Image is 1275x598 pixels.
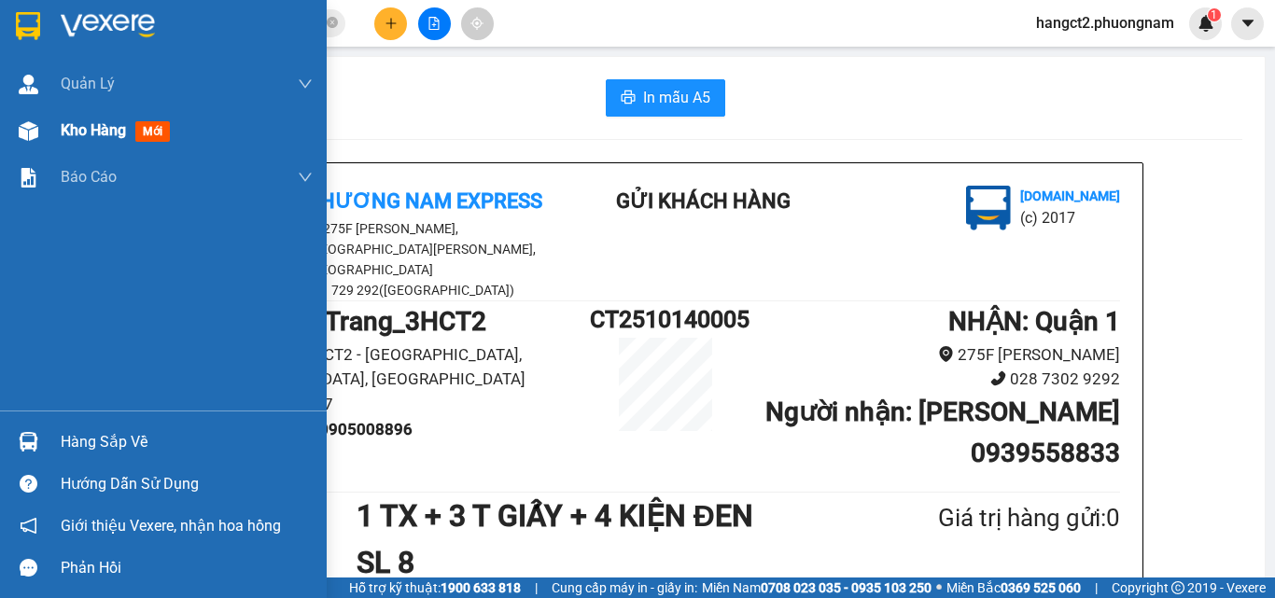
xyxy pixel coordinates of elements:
[374,7,407,40] button: plus
[20,517,37,535] span: notification
[61,428,313,456] div: Hàng sắp về
[702,577,932,598] span: Miền Nam
[61,554,313,582] div: Phản hồi
[552,577,697,598] span: Cung cấp máy in - giấy in:
[1021,11,1189,35] span: hangct2.phuongnam
[535,577,538,598] span: |
[298,170,313,185] span: down
[470,17,483,30] span: aim
[349,577,521,598] span: Hỗ trợ kỹ thuật:
[741,367,1120,392] li: 028 7302 9292
[936,584,942,591] span: ⚪️
[761,580,932,595] strong: 0708 023 035 - 0935 103 250
[946,577,1081,598] span: Miền Bắc
[19,168,38,188] img: solution-icon
[606,79,725,117] button: printerIn mẫu A5
[203,23,247,68] img: logo.jpg
[741,342,1120,368] li: 275F [PERSON_NAME]
[385,17,398,30] span: plus
[211,392,590,417] li: 02583525657
[307,189,542,213] b: Phương Nam Express
[1240,15,1256,32] span: caret-down
[20,559,37,577] span: message
[590,301,741,338] h1: CT2510140005
[938,346,954,362] span: environment
[23,120,103,241] b: Phương Nam Express
[1020,206,1120,229] li: (c) 2017
[20,475,37,493] span: question-circle
[157,89,257,112] li: (c) 2017
[643,86,710,109] span: In mẫu A5
[61,470,313,498] div: Hướng dẫn sử dụng
[1198,15,1214,32] img: icon-new-feature
[1001,580,1081,595] strong: 0369 525 060
[61,514,281,537] span: Giới thiệu Vexere, nhận hoa hồng
[765,396,1120,468] b: Người nhận : [PERSON_NAME] 0939558833
[211,280,547,300] li: 1900 6519 - 0911 729 292([GEOGRAPHIC_DATA])
[211,218,547,280] li: 275F [PERSON_NAME], [GEOGRAPHIC_DATA][PERSON_NAME], [GEOGRAPHIC_DATA]
[327,15,338,33] span: close-circle
[61,72,115,95] span: Quản Lý
[19,75,38,94] img: warehouse-icon
[157,71,257,86] b: [DOMAIN_NAME]
[115,27,185,115] b: Gửi khách hàng
[16,12,40,40] img: logo-vxr
[211,306,486,337] b: GỬI : Nha Trang_3HCT2
[1171,581,1184,594] span: copyright
[298,76,313,91] span: down
[327,17,338,28] span: close-circle
[1208,8,1221,21] sup: 1
[135,121,170,142] span: mới
[19,432,38,452] img: warehouse-icon
[1020,188,1120,203] b: [DOMAIN_NAME]
[357,493,848,539] h1: 1 TX + 3 T GIẤY + 4 KIỆN ĐEN
[441,580,521,595] strong: 1900 633 818
[966,186,1011,230] img: logo.jpg
[61,165,117,188] span: Báo cáo
[461,7,494,40] button: aim
[1095,577,1098,598] span: |
[848,499,1120,537] div: Giá trị hàng gửi: 0
[1231,7,1264,40] button: caret-down
[1211,8,1217,21] span: 1
[621,90,636,107] span: printer
[61,121,126,139] span: Kho hàng
[427,17,441,30] span: file-add
[418,7,451,40] button: file-add
[211,342,590,392] li: 3H chung cư CT2 - [GEOGRAPHIC_DATA], [GEOGRAPHIC_DATA], [GEOGRAPHIC_DATA]
[948,306,1120,337] b: NHẬN : Quận 1
[990,370,1006,386] span: phone
[616,189,791,213] b: Gửi khách hàng
[357,539,848,586] h1: SL 8
[19,121,38,141] img: warehouse-icon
